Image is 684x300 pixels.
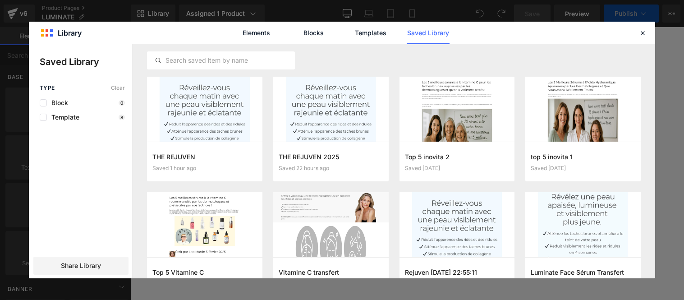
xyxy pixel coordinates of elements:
h3: Vitamine C transfert [279,268,383,277]
div: Saved 1 hour ago [152,165,257,171]
h3: Top 5 Vitamine C [152,268,257,277]
input: Search saved item by name [147,55,294,66]
a: Templates [349,22,392,44]
h3: Luminate Face Sérum Transfert [531,268,635,277]
span: Block [47,99,68,106]
a: Saved Library [407,22,450,44]
div: Saved 22 hours ago [279,165,383,171]
a: Elements [235,22,278,44]
h3: THE REJUVEN [152,152,257,162]
h3: THE REJUVEN 2025 [279,152,383,162]
p: 0 [119,100,125,106]
div: Saved [DATE] [405,165,510,171]
span: Clear [111,85,125,91]
h3: top 5 inovita 1 [531,152,635,162]
p: Saved Library [40,55,132,69]
span: Share Library [61,261,101,270]
div: Saved [DATE] [531,165,635,171]
span: Type [40,85,55,91]
p: 8 [119,115,125,120]
h3: Top 5 inovita 2 [405,152,510,162]
h3: Rejuven [DATE] 22:55:11 [405,268,510,277]
span: Template [47,114,79,121]
a: Blocks [292,22,335,44]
